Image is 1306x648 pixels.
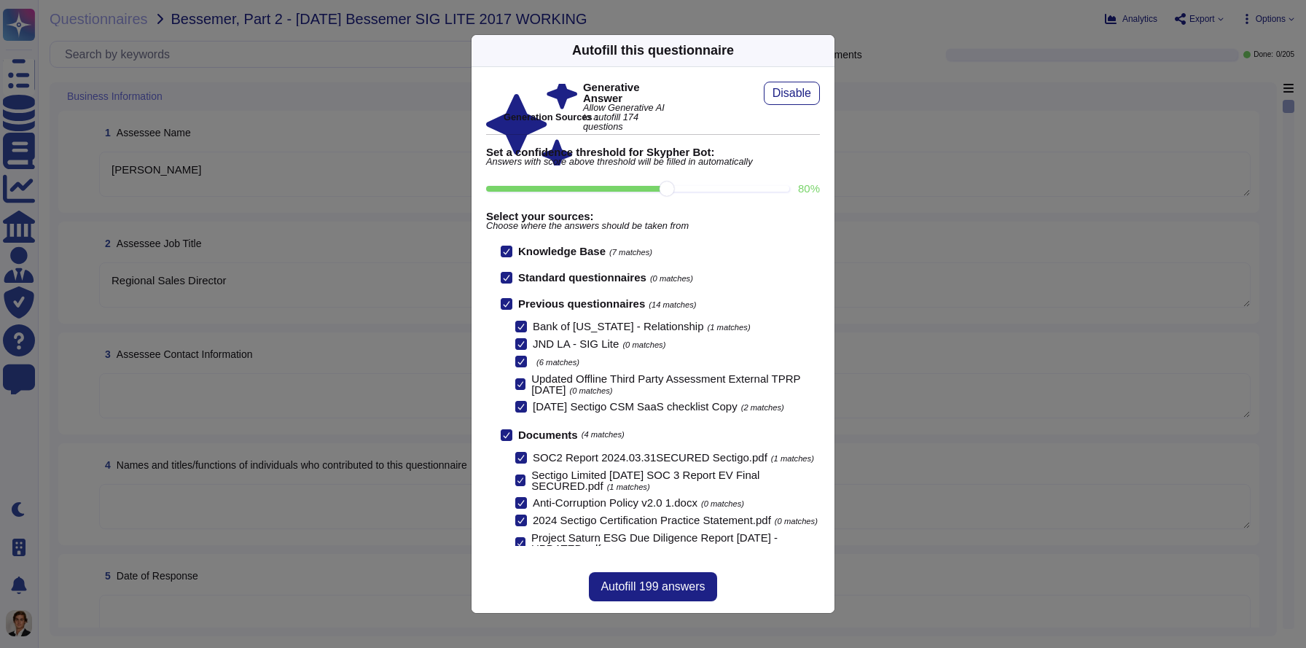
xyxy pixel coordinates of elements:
[607,483,650,491] span: (1 matches)
[536,358,579,367] span: (6 matches)
[533,337,619,350] span: JND LA - SIG Lite
[533,320,704,332] span: Bank of [US_STATE] - Relationship
[583,82,674,104] b: Generative Answer
[650,274,693,283] span: (0 matches)
[518,429,578,440] b: Documents
[533,496,697,509] span: Anti-Corruption Policy v2.0 1.docx
[486,157,820,167] span: Answers with score above threshold will be filled in automatically
[649,300,696,309] span: (14 matches)
[486,147,820,157] b: Set a confidence threshold for Skypher Bot:
[764,82,820,105] button: Disable
[531,531,778,555] span: Project Saturn ESG Due Diligence Report [DATE] - UPDATED.pdf
[773,87,811,99] span: Disable
[771,454,814,463] span: (1 matches)
[572,41,734,60] div: Autofill this questionnaire
[582,431,625,439] span: (4 matches)
[518,297,645,310] b: Previous questionnaires
[569,386,612,395] span: (0 matches)
[533,514,771,526] span: 2024 Sectigo Certification Practice Statement.pdf
[589,572,716,601] button: Autofill 199 answers
[533,451,767,464] span: SOC2 Report 2024.03.31SECURED Sectigo.pdf
[798,183,820,194] label: 80 %
[604,545,647,554] span: (1 matches)
[486,222,820,231] span: Choose where the answers should be taken from
[775,517,818,526] span: (0 matches)
[518,271,646,284] b: Standard questionnaires
[531,372,800,396] span: Updated Offline Third Party Assessment External TPRP [DATE]
[609,248,652,257] span: (7 matches)
[601,581,705,593] span: Autofill 199 answers
[701,499,744,508] span: (0 matches)
[531,469,759,492] span: Sectigo Limited [DATE] SOC 3 Report EV Final SECURED.pdf
[708,323,751,332] span: (1 matches)
[533,400,738,413] span: [DATE] Sectigo CSM SaaS checklist Copy
[741,403,784,412] span: (2 matches)
[486,211,820,222] b: Select your sources:
[622,340,665,349] span: (0 matches)
[583,104,674,131] span: Allow Generative AI to autofill 174 questions
[504,112,598,122] b: Generation Sources :
[518,245,606,257] b: Knowledge Base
